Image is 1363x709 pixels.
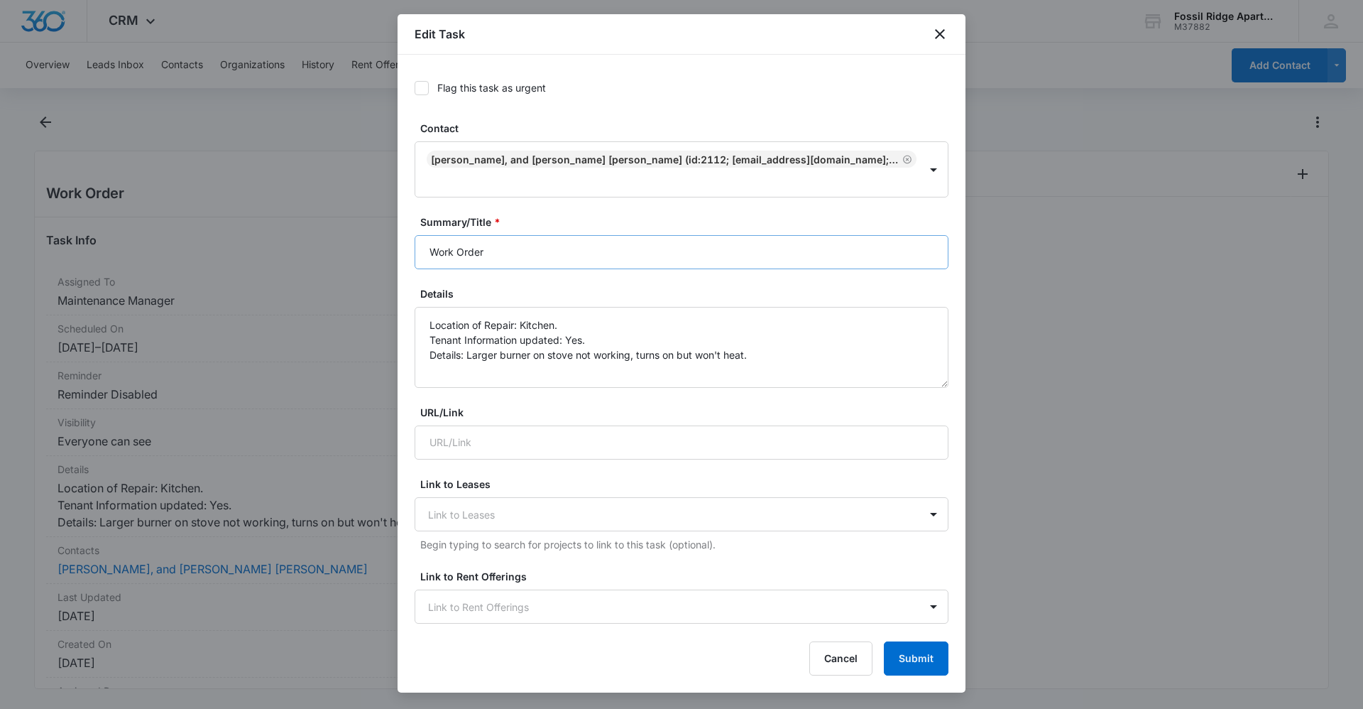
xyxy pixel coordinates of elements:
button: Cancel [809,642,872,676]
label: Contact [420,121,954,136]
button: close [931,26,948,43]
label: Link to Leases [420,477,954,492]
input: Summary/Title [415,235,948,269]
div: [PERSON_NAME], and [PERSON_NAME] [PERSON_NAME] (ID:2112; [EMAIL_ADDRESS][DOMAIN_NAME]; 9708174802) [431,153,899,166]
div: Remove Shannon, Michael, Daniel, and Michael Jr. Proietti (ID:2112; proiettishannon@yahoo.com; 97... [899,154,912,164]
p: Begin typing to search for projects to link to this task (optional). [420,537,948,552]
textarea: Location of Repair: Kitchen. Tenant Information updated: Yes. Details: Larger burner on stove not... [415,307,948,388]
div: Flag this task as urgent [437,80,546,95]
label: Link to Rent Offerings [420,569,954,584]
input: URL/Link [415,426,948,460]
label: Summary/Title [420,215,954,229]
h1: Edit Task [415,26,465,43]
label: URL/Link [420,405,954,420]
button: Submit [884,642,948,676]
label: Details [420,286,954,301]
